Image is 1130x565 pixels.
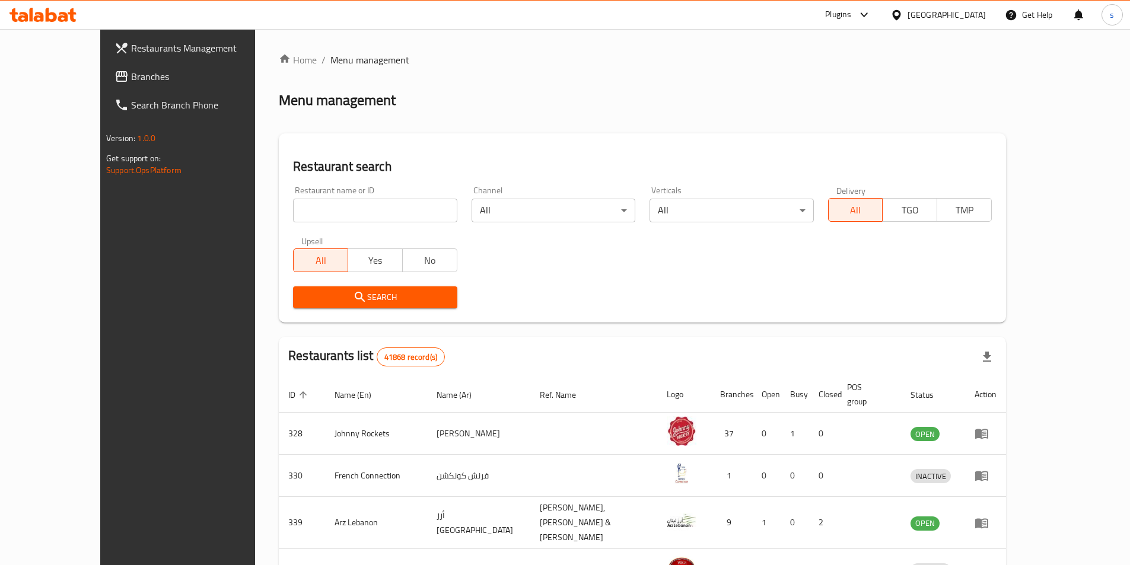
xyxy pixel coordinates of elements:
div: OPEN [911,427,940,441]
span: Yes [353,252,398,269]
td: 328 [279,413,325,455]
th: Logo [657,376,711,413]
span: Menu management [330,53,409,67]
span: ID [288,388,311,402]
div: Export file [973,343,1001,371]
div: Menu [975,516,997,530]
span: INACTIVE [911,470,951,483]
div: INACTIVE [911,469,951,483]
button: Search [293,286,457,308]
div: All [472,199,635,222]
span: Version: [106,130,135,146]
td: 0 [809,455,838,497]
td: [PERSON_NAME] [427,413,530,455]
h2: Restaurants list [288,347,445,366]
button: All [293,248,348,272]
a: Branches [105,62,289,91]
div: Menu [975,468,997,483]
li: / [322,53,326,67]
a: Restaurants Management [105,34,289,62]
span: Get support on: [106,151,161,166]
span: Search [303,290,447,305]
span: s [1110,8,1114,21]
a: Home [279,53,317,67]
label: Upsell [301,237,323,245]
span: Name (Ar) [437,388,487,402]
span: TMP [942,202,987,219]
th: Action [965,376,1006,413]
td: 1 [781,413,809,455]
td: 330 [279,455,325,497]
div: OPEN [911,516,940,531]
span: No [408,252,453,269]
span: Restaurants Management [131,41,279,55]
td: Johnny Rockets [325,413,427,455]
td: 0 [752,413,781,455]
div: Menu [975,426,997,440]
td: فرنش كونكشن [427,455,530,497]
div: All [650,199,813,222]
td: 9 [711,497,752,549]
td: [PERSON_NAME],[PERSON_NAME] & [PERSON_NAME] [530,497,658,549]
span: Branches [131,69,279,84]
h2: Menu management [279,91,396,110]
img: French Connection [667,458,696,488]
td: Arz Lebanon [325,497,427,549]
td: 1 [752,497,781,549]
input: Search for restaurant name or ID.. [293,199,457,222]
span: 1.0.0 [137,130,155,146]
button: TMP [937,198,992,222]
label: Delivery [836,186,866,194]
span: All [833,202,878,219]
td: 0 [809,413,838,455]
td: أرز [GEOGRAPHIC_DATA] [427,497,530,549]
div: Plugins [825,8,851,22]
span: Status [911,388,949,402]
button: No [402,248,457,272]
span: OPEN [911,516,940,530]
td: 0 [781,497,809,549]
th: Busy [781,376,809,413]
button: Yes [348,248,403,272]
span: OPEN [911,427,940,441]
span: Ref. Name [540,388,591,402]
td: French Connection [325,455,427,497]
h2: Restaurant search [293,158,992,175]
span: Name (En) [335,388,387,402]
button: TGO [882,198,937,222]
td: 37 [711,413,752,455]
span: TGO [887,202,932,219]
div: Total records count [377,347,445,366]
a: Support.OpsPlatform [106,162,182,178]
td: 2 [809,497,838,549]
th: Open [752,376,781,413]
td: 0 [752,455,781,497]
span: All [298,252,343,269]
th: Closed [809,376,838,413]
span: POS group [847,380,887,408]
img: Johnny Rockets [667,416,696,446]
th: Branches [711,376,752,413]
a: Search Branch Phone [105,91,289,119]
span: Search Branch Phone [131,98,279,112]
td: 0 [781,455,809,497]
nav: breadcrumb [279,53,1006,67]
td: 339 [279,497,325,549]
button: All [828,198,883,222]
div: [GEOGRAPHIC_DATA] [908,8,986,21]
img: Arz Lebanon [667,506,696,535]
span: 41868 record(s) [377,352,444,363]
td: 1 [711,455,752,497]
